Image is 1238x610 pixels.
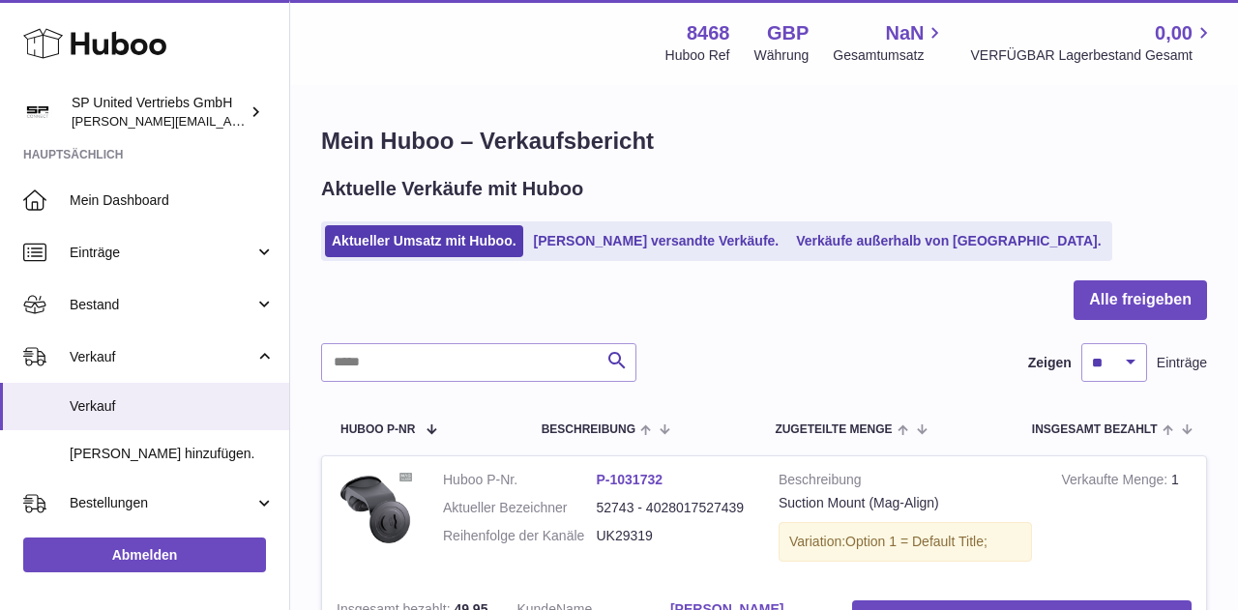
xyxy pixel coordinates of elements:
span: Bestand [70,296,254,314]
td: 1 [1046,456,1206,586]
dd: 52743 - 4028017527439 [597,499,751,517]
a: P-1031732 [597,472,663,487]
dt: Huboo P-Nr. [443,471,597,489]
span: Mein Dashboard [70,191,275,210]
span: [PERSON_NAME] hinzufügen. [70,445,275,463]
strong: 8468 [687,20,730,46]
span: Einträge [1157,354,1207,372]
button: Alle freigeben [1074,280,1207,320]
span: Einträge [70,244,254,262]
span: Bestellungen [70,494,254,512]
div: Währung [754,46,810,65]
dd: UK29319 [597,527,751,545]
img: 00_SuctionMount_ma.webp [337,471,414,548]
span: 0,00 [1155,20,1193,46]
span: [PERSON_NAME][EMAIL_ADDRESS][DOMAIN_NAME] [72,113,388,129]
span: NaN [885,20,924,46]
a: Aktueller Umsatz mit Huboo. [325,225,523,257]
a: NaN Gesamtumsatz [833,20,946,65]
a: Abmelden [23,537,266,572]
a: Verkäufe außerhalb von [GEOGRAPHIC_DATA]. [789,225,1107,257]
dt: Reihenfolge der Kanäle [443,527,597,545]
div: Suction Mount (Mag-Align) [779,494,1032,512]
strong: Verkaufte Menge [1061,472,1171,492]
span: Verkauf [70,348,254,366]
strong: Beschreibung [779,471,1032,494]
img: tim@sp-united.com [23,98,52,127]
span: Gesamtumsatz [833,46,946,65]
span: Insgesamt bezahlt [1032,423,1158,436]
div: Huboo Ref [665,46,730,65]
h2: Aktuelle Verkäufe mit Huboo [321,176,583,202]
span: VERFÜGBAR Lagerbestand Gesamt [970,46,1215,65]
span: Beschreibung [542,423,635,436]
span: Verkauf [70,397,275,416]
div: Variation: [779,522,1032,562]
span: ZUGETEILTE Menge [775,423,892,436]
span: Option 1 = Default Title; [845,534,987,549]
a: [PERSON_NAME] versandte Verkäufe. [527,225,786,257]
label: Zeigen [1028,354,1072,372]
div: SP United Vertriebs GmbH [72,94,246,131]
dt: Aktueller Bezeichner [443,499,597,517]
strong: GBP [767,20,809,46]
span: Huboo P-Nr [340,423,415,436]
a: 0,00 VERFÜGBAR Lagerbestand Gesamt [970,20,1215,65]
h1: Mein Huboo – Verkaufsbericht [321,126,1207,157]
